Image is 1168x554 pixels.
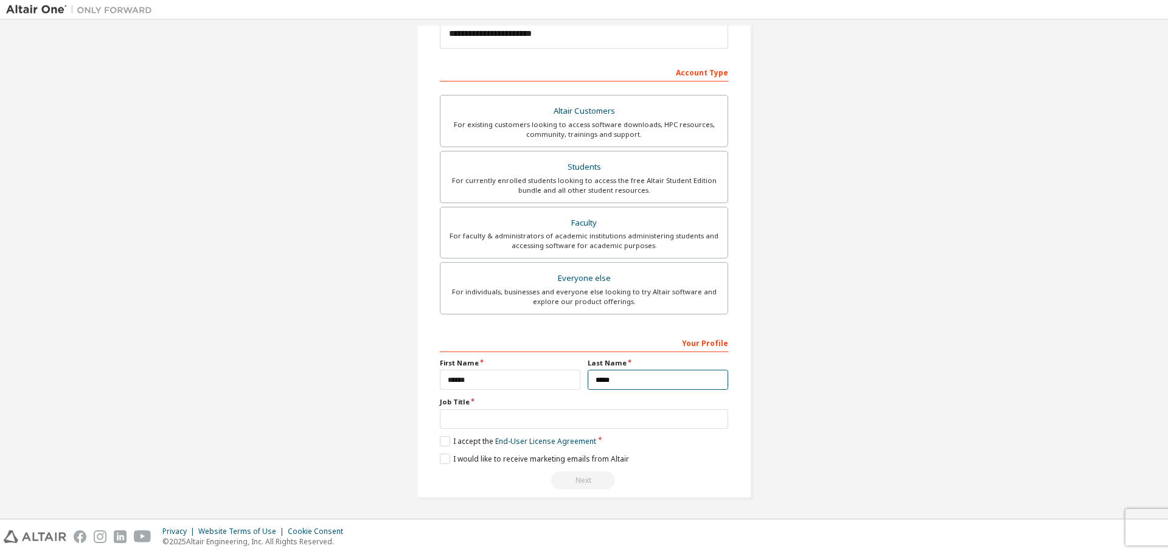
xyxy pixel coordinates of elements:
a: End-User License Agreement [495,436,596,446]
div: Faculty [448,215,720,232]
label: I accept the [440,436,596,446]
div: For faculty & administrators of academic institutions administering students and accessing softwa... [448,231,720,251]
div: For currently enrolled students looking to access the free Altair Student Edition bundle and all ... [448,176,720,195]
img: youtube.svg [134,530,151,543]
div: Website Terms of Use [198,527,288,536]
div: For existing customers looking to access software downloads, HPC resources, community, trainings ... [448,120,720,139]
div: Account Type [440,62,728,81]
label: Last Name [588,358,728,368]
img: facebook.svg [74,530,86,543]
div: Read and acccept EULA to continue [440,471,728,490]
div: Cookie Consent [288,527,350,536]
p: © 2025 Altair Engineering, Inc. All Rights Reserved. [162,536,350,547]
img: instagram.svg [94,530,106,543]
div: Privacy [162,527,198,536]
label: Job Title [440,397,728,407]
label: First Name [440,358,580,368]
img: altair_logo.svg [4,530,66,543]
div: Your Profile [440,333,728,352]
img: linkedin.svg [114,530,127,543]
div: Altair Customers [448,103,720,120]
div: Students [448,159,720,176]
label: I would like to receive marketing emails from Altair [440,454,629,464]
img: Altair One [6,4,158,16]
div: Everyone else [448,270,720,287]
div: For individuals, businesses and everyone else looking to try Altair software and explore our prod... [448,287,720,306]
